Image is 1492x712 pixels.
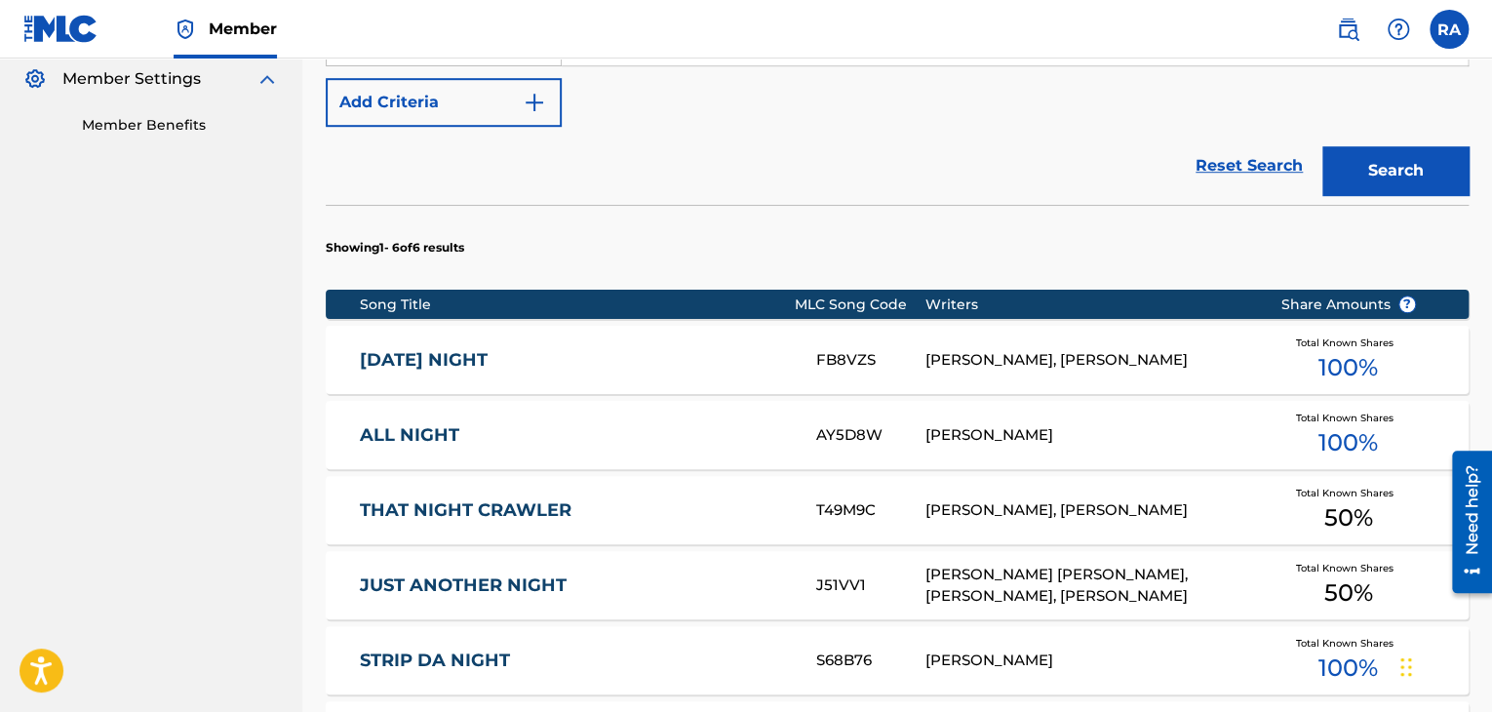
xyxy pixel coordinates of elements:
[523,91,546,114] img: 9d2ae6d4665cec9f34b9.svg
[1430,10,1469,49] div: User Menu
[1324,500,1373,535] span: 50 %
[360,650,790,672] a: STRIP DA NIGHT
[1322,146,1469,195] button: Search
[1296,561,1401,575] span: Total Known Shares
[816,574,924,597] div: J51VV1
[82,115,279,136] a: Member Benefits
[1400,638,1412,696] div: Drag
[925,424,1251,447] div: [PERSON_NAME]
[1318,425,1378,460] span: 100 %
[925,499,1251,522] div: [PERSON_NAME], [PERSON_NAME]
[23,67,47,91] img: Member Settings
[1324,575,1373,611] span: 50 %
[1296,336,1401,350] span: Total Known Shares
[174,18,197,41] img: Top Rightsholder
[1394,618,1492,712] iframe: Chat Widget
[1296,486,1401,500] span: Total Known Shares
[925,564,1251,608] div: [PERSON_NAME] [PERSON_NAME], [PERSON_NAME], [PERSON_NAME]
[209,18,277,40] span: Member
[360,499,790,522] a: THAT NIGHT CRAWLER
[925,650,1251,672] div: [PERSON_NAME]
[1379,10,1418,49] div: Help
[816,349,924,372] div: FB8VZS
[360,349,790,372] a: [DATE] NIGHT
[62,67,201,91] span: Member Settings
[360,295,795,315] div: Song Title
[1296,411,1401,425] span: Total Known Shares
[326,239,464,257] p: Showing 1 - 6 of 6 results
[1399,297,1415,312] span: ?
[360,574,790,597] a: JUST ANOTHER NIGHT
[1328,10,1367,49] a: Public Search
[925,295,1251,315] div: Writers
[1281,295,1416,315] span: Share Amounts
[326,78,562,127] button: Add Criteria
[1336,18,1359,41] img: search
[1296,636,1401,651] span: Total Known Shares
[925,349,1251,372] div: [PERSON_NAME], [PERSON_NAME]
[255,67,279,91] img: expand
[816,424,924,447] div: AY5D8W
[1387,18,1410,41] img: help
[360,424,790,447] a: ALL NIGHT
[1186,144,1313,187] a: Reset Search
[816,650,924,672] div: S68B76
[1318,350,1378,385] span: 100 %
[23,15,98,43] img: MLC Logo
[795,295,925,315] div: MLC Song Code
[1318,651,1378,686] span: 100 %
[1437,444,1492,601] iframe: Resource Center
[816,499,924,522] div: T49M9C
